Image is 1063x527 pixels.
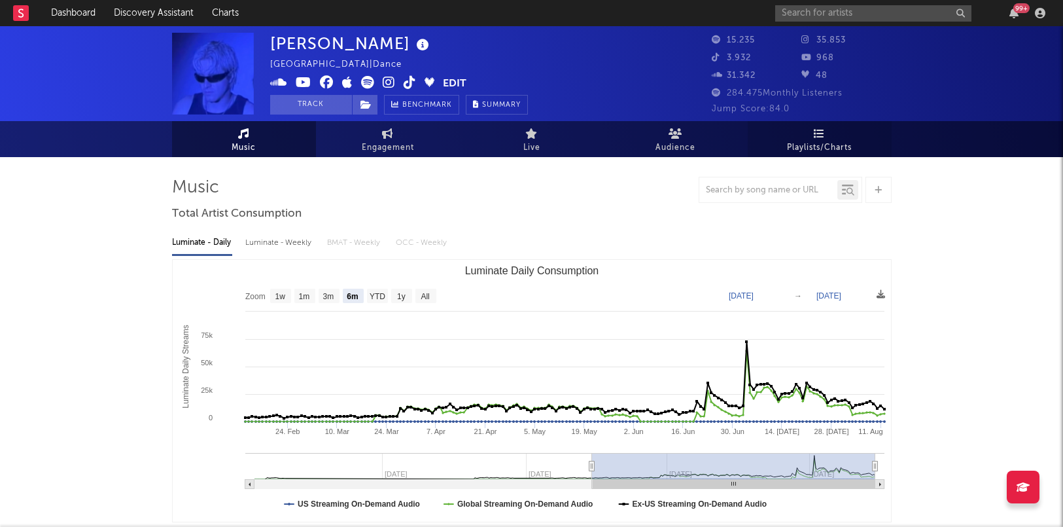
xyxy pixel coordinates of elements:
[374,427,399,435] text: 24. Mar
[245,292,266,301] text: Zoom
[201,359,213,367] text: 50k
[712,54,751,62] span: 3.932
[172,232,232,254] div: Luminate - Daily
[245,232,314,254] div: Luminate - Weekly
[787,140,852,156] span: Playlists/Charts
[794,291,802,300] text: →
[1009,8,1019,18] button: 99+
[655,140,695,156] span: Audience
[457,500,593,509] text: Global Streaming On-Demand Audio
[571,427,597,435] text: 19. May
[427,427,445,435] text: 7. Apr
[270,33,432,54] div: [PERSON_NAME]
[270,95,352,115] button: Track
[482,101,521,109] span: Summary
[460,121,604,157] a: Live
[720,427,744,435] text: 30. Jun
[322,292,334,301] text: 3m
[712,71,756,80] span: 31.342
[748,121,892,157] a: Playlists/Charts
[712,89,843,98] span: 284.475 Monthly Listeners
[347,292,358,301] text: 6m
[316,121,460,157] a: Engagement
[801,54,834,62] span: 968
[201,331,213,339] text: 75k
[275,292,285,301] text: 1w
[275,427,300,435] text: 24. Feb
[421,292,429,301] text: All
[816,291,841,300] text: [DATE]
[298,292,309,301] text: 1m
[466,95,528,115] button: Summary
[173,260,891,522] svg: Luminate Daily Consumption
[604,121,748,157] a: Audience
[523,140,540,156] span: Live
[858,427,882,435] text: 11. Aug
[443,76,466,92] button: Edit
[524,427,546,435] text: 5. May
[671,427,695,435] text: 16. Jun
[270,57,417,73] div: [GEOGRAPHIC_DATA] | Dance
[699,185,837,196] input: Search by song name or URL
[369,292,385,301] text: YTD
[775,5,971,22] input: Search for artists
[362,140,414,156] span: Engagement
[172,206,302,222] span: Total Artist Consumption
[712,105,790,113] span: Jump Score: 84.0
[801,36,846,45] span: 35.853
[181,325,190,408] text: Luminate Daily Streams
[712,36,755,45] span: 15.235
[729,291,754,300] text: [DATE]
[801,71,828,80] span: 48
[298,500,420,509] text: US Streaming On-Demand Audio
[172,121,316,157] a: Music
[208,414,212,422] text: 0
[814,427,848,435] text: 28. [DATE]
[764,427,799,435] text: 14. [DATE]
[474,427,497,435] text: 21. Apr
[397,292,406,301] text: 1y
[402,98,452,113] span: Benchmark
[464,265,599,276] text: Luminate Daily Consumption
[324,427,349,435] text: 10. Mar
[384,95,459,115] a: Benchmark
[632,500,767,509] text: Ex-US Streaming On-Demand Audio
[201,386,213,394] text: 25k
[232,140,256,156] span: Music
[1013,3,1030,13] div: 99 +
[623,427,643,435] text: 2. Jun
